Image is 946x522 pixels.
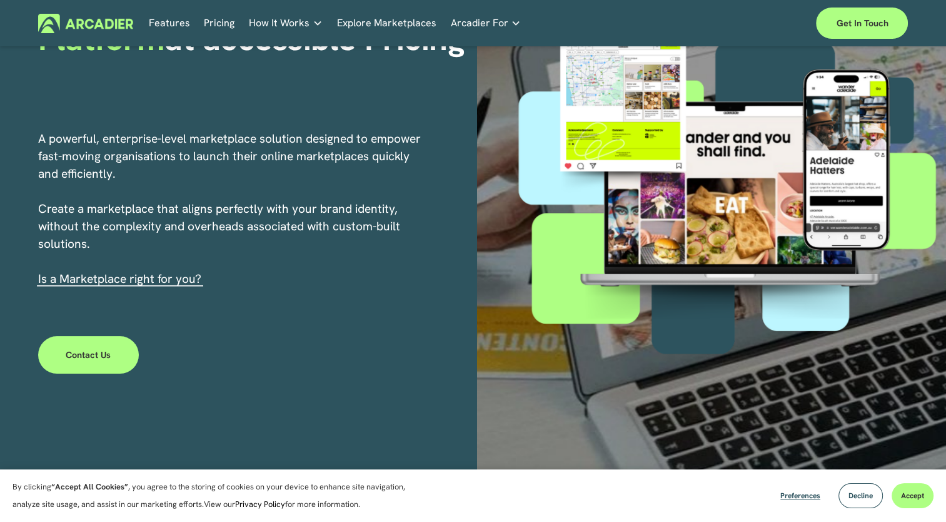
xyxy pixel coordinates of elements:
button: Preferences [771,483,830,508]
span: How It Works [249,14,309,32]
a: Privacy Policy [235,499,285,509]
a: Features [149,14,190,33]
span: I [38,271,201,287]
a: s a Marketplace right for you? [41,271,201,287]
p: By clicking , you agree to the storing of cookies on your device to enhance site navigation, anal... [13,478,419,513]
a: Pricing [204,14,234,33]
a: Explore Marketplaces [337,14,436,33]
a: folder dropdown [249,14,323,33]
span: Decline [848,491,873,501]
strong: “Accept All Cookies” [51,481,128,492]
a: Get in touch [816,8,908,39]
img: Arcadier [38,14,134,33]
a: folder dropdown [450,14,521,33]
p: A powerful, enterprise-level marketplace solution designed to empower fast-moving organisations t... [38,130,432,288]
span: Preferences [780,491,820,501]
span: Arcadier For [450,14,508,32]
a: Contact Us [38,336,139,374]
div: Chat-Widget [883,462,946,522]
button: Decline [838,483,883,508]
iframe: Chat Widget [883,462,946,522]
